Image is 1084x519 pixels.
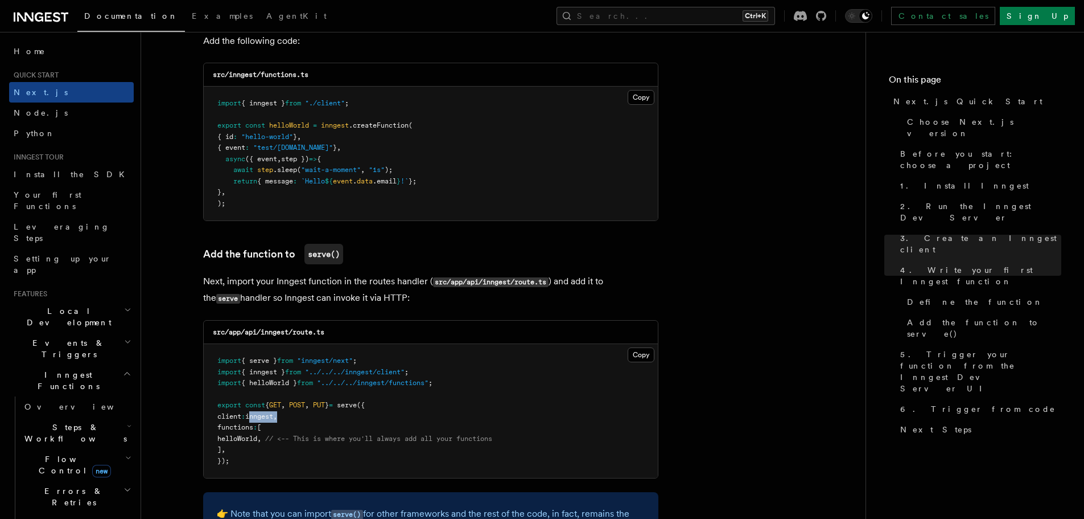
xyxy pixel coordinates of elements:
[285,99,301,107] span: from
[896,228,1061,260] a: 3. Create an Inngest client
[369,166,385,174] span: "1s"
[241,133,293,141] span: "hello-world"
[9,164,134,185] a: Install the SDK
[1000,7,1075,25] a: Sign Up
[385,166,393,174] span: );
[353,357,357,365] span: ;
[9,301,134,333] button: Local Development
[313,121,317,129] span: =
[305,99,345,107] span: "./client"
[245,144,249,152] span: :
[241,412,245,420] span: :
[203,244,343,264] a: Add the function toserve()
[241,357,277,365] span: { serve }
[349,121,409,129] span: .createFunction
[329,401,333,409] span: =
[900,264,1061,287] span: 4. Write your first Inngest function
[325,401,329,409] span: }
[297,357,353,365] span: "inngest/next"
[9,248,134,280] a: Setting up your app
[265,401,269,409] span: {
[317,155,321,163] span: {
[9,365,134,397] button: Inngest Functions
[14,129,55,138] span: Python
[9,82,134,103] a: Next.js
[84,11,178,21] span: Documentation
[14,170,131,179] span: Install the SDK
[293,177,297,185] span: :
[9,185,134,216] a: Your first Functions
[24,402,142,411] span: Overview
[900,201,1061,223] span: 2. Run the Inngest Dev Server
[185,3,259,31] a: Examples
[331,508,363,519] a: serve()
[9,333,134,365] button: Events & Triggers
[273,166,297,174] span: .sleep
[628,90,654,105] button: Copy
[305,401,309,409] span: ,
[14,88,68,97] span: Next.js
[309,155,317,163] span: =>
[401,177,409,185] span: !`
[213,328,324,336] code: src/app/api/inngest/route.ts
[907,116,1061,139] span: Choose Next.js version
[217,401,241,409] span: export
[902,292,1061,312] a: Define the function
[20,417,134,449] button: Steps & Workflows
[907,296,1043,308] span: Define the function
[433,277,549,287] code: src/app/api/inngest/route.ts
[297,379,313,387] span: from
[900,403,1056,415] span: 6. Trigger from code
[9,305,124,328] span: Local Development
[225,155,245,163] span: async
[265,435,492,443] span: // <-- This is where you'll always add all your functions
[217,423,253,431] span: functions
[217,357,241,365] span: import
[217,199,225,207] span: );
[77,3,185,32] a: Documentation
[9,123,134,144] a: Python
[900,349,1061,394] span: 5. Trigger your function from the Inngest Dev Server UI
[297,133,301,141] span: ,
[285,368,301,376] span: from
[217,99,241,107] span: import
[266,11,327,21] span: AgentKit
[373,177,397,185] span: .email
[317,379,428,387] span: "../../../inngest/functions"
[893,96,1042,107] span: Next.js Quick Start
[20,449,134,481] button: Flow Controlnew
[293,133,297,141] span: }
[221,446,225,453] span: ,
[896,144,1061,175] a: Before you start: choose a project
[900,424,971,435] span: Next Steps
[9,369,123,392] span: Inngest Functions
[245,121,265,129] span: const
[9,216,134,248] a: Leveraging Steps
[277,357,293,365] span: from
[301,166,361,174] span: "wait-a-moment"
[217,412,241,420] span: client
[245,155,277,163] span: ({ event
[217,435,257,443] span: helloWorld
[891,7,995,25] a: Contact sales
[259,3,333,31] a: AgentKit
[14,108,68,117] span: Node.js
[241,99,285,107] span: { inngest }
[92,465,111,477] span: new
[896,260,1061,292] a: 4. Write your first Inngest function
[203,273,658,307] p: Next, import your Inngest function in the routes handler ( ) and add it to the handler so Inngest...
[233,133,237,141] span: :
[217,457,229,465] span: });
[257,177,293,185] span: { message
[9,289,47,299] span: Features
[216,294,240,304] code: serve
[889,73,1061,91] h4: On this page
[217,368,241,376] span: import
[9,71,59,80] span: Quick start
[20,481,134,513] button: Errors & Retries
[213,71,308,79] code: src/inngest/functions.ts
[305,368,405,376] span: "../../../inngest/client"
[257,435,261,443] span: ,
[9,41,134,62] a: Home
[428,379,432,387] span: ;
